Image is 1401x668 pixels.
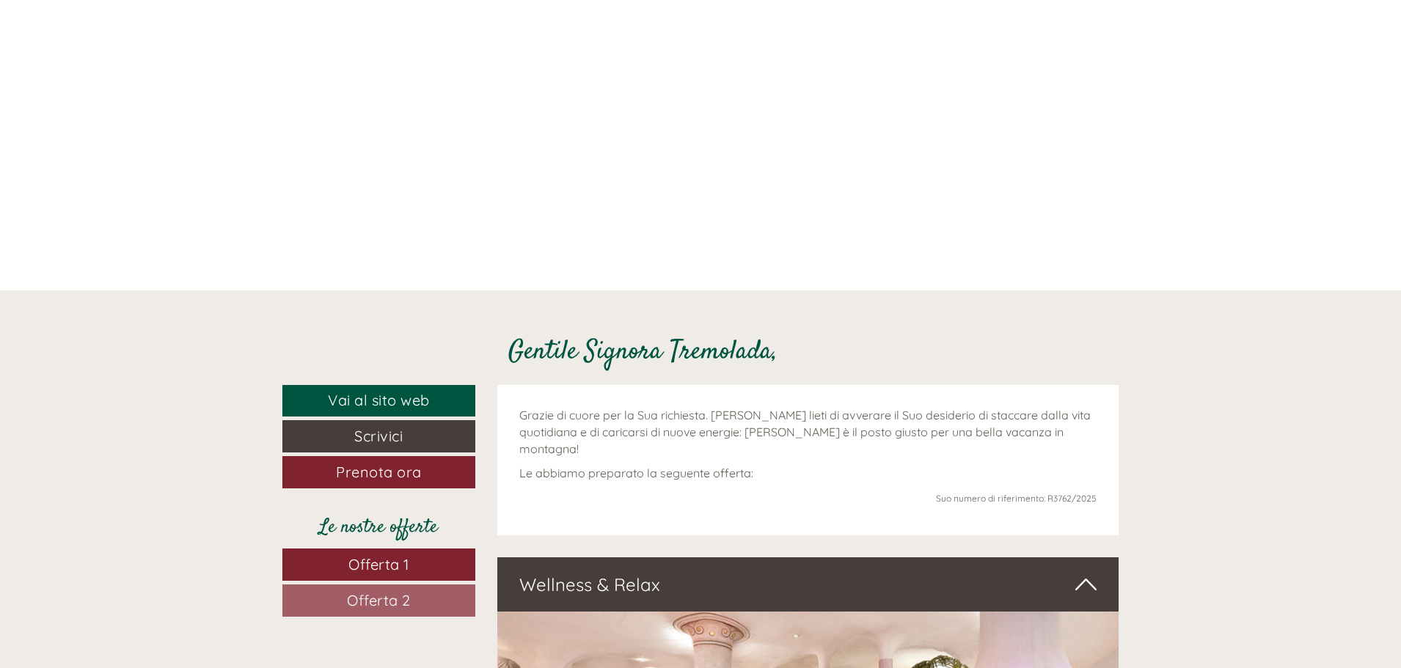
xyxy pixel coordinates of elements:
[22,71,232,81] small: 11:08
[936,493,1097,504] span: Suo numero di riferimento: R3762/2025
[508,338,778,367] h1: Gentile Signora Tremolada,
[519,407,1097,458] p: Grazie di cuore per la Sua richiesta. [PERSON_NAME] lieti di avverare il Suo desiderio di staccar...
[347,591,411,609] span: Offerta 2
[519,465,1097,482] p: Le abbiamo preparato la seguente offerta:
[282,420,475,452] a: Scrivici
[282,456,475,488] a: Prenota ora
[499,380,579,412] button: Invia
[282,385,475,416] a: Vai al sito web
[261,11,317,36] div: [DATE]
[348,555,409,573] span: Offerta 1
[497,557,1119,612] div: Wellness & Relax
[282,514,475,541] div: Le nostre offerte
[11,40,239,84] div: Buon giorno, come possiamo aiutarla?
[22,43,232,54] div: Hotel Weisses Lamm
